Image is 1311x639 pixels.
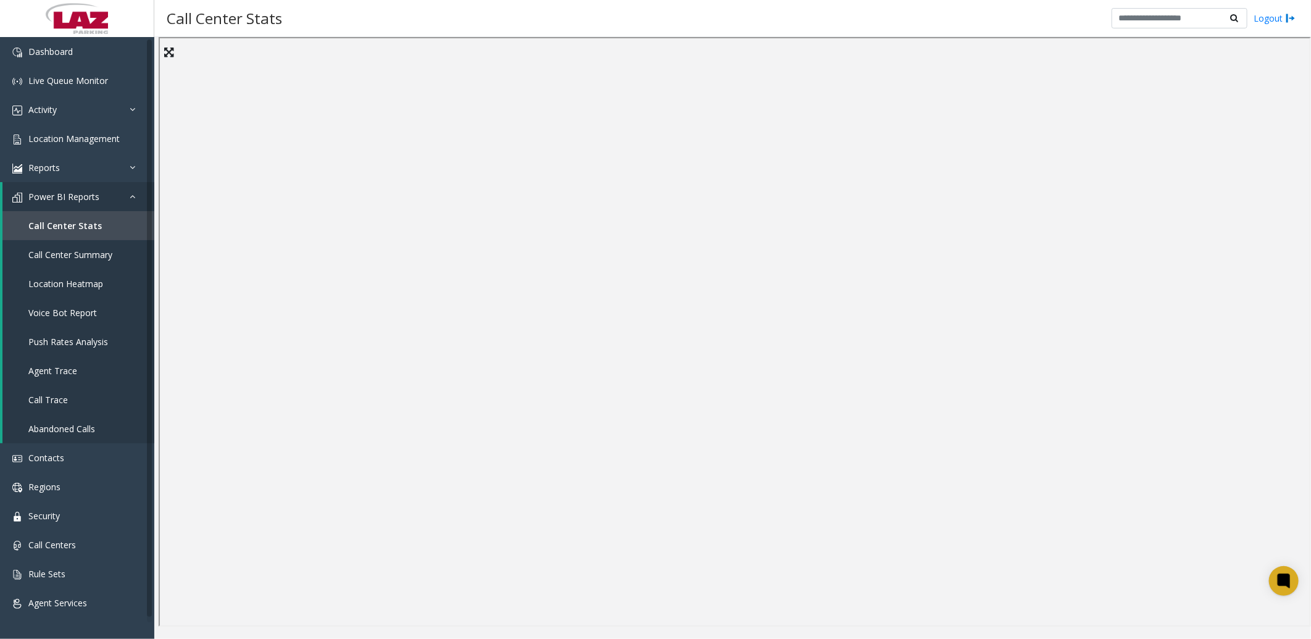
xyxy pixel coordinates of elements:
[2,211,154,240] a: Call Center Stats
[2,356,154,385] a: Agent Trace
[28,539,76,551] span: Call Centers
[12,106,22,115] img: 'icon'
[2,269,154,298] a: Location Heatmap
[28,336,108,348] span: Push Rates Analysis
[28,394,68,406] span: Call Trace
[12,570,22,580] img: 'icon'
[28,307,97,319] span: Voice Bot Report
[28,597,87,609] span: Agent Services
[12,599,22,609] img: 'icon'
[2,414,154,443] a: Abandoned Calls
[28,510,60,522] span: Security
[28,46,73,57] span: Dashboard
[28,162,60,173] span: Reports
[2,327,154,356] a: Push Rates Analysis
[28,278,103,290] span: Location Heatmap
[2,240,154,269] a: Call Center Summary
[1254,12,1296,25] a: Logout
[12,193,22,203] img: 'icon'
[2,182,154,211] a: Power BI Reports
[12,541,22,551] img: 'icon'
[12,483,22,493] img: 'icon'
[12,135,22,144] img: 'icon'
[28,452,64,464] span: Contacts
[2,385,154,414] a: Call Trace
[28,75,108,86] span: Live Queue Monitor
[28,423,95,435] span: Abandoned Calls
[2,298,154,327] a: Voice Bot Report
[28,191,99,203] span: Power BI Reports
[1286,12,1296,25] img: logout
[28,481,60,493] span: Regions
[28,365,77,377] span: Agent Trace
[12,77,22,86] img: 'icon'
[12,454,22,464] img: 'icon'
[12,48,22,57] img: 'icon'
[160,3,288,33] h3: Call Center Stats
[28,568,65,580] span: Rule Sets
[12,512,22,522] img: 'icon'
[12,164,22,173] img: 'icon'
[28,220,102,232] span: Call Center Stats
[28,133,120,144] span: Location Management
[28,104,57,115] span: Activity
[28,249,112,261] span: Call Center Summary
